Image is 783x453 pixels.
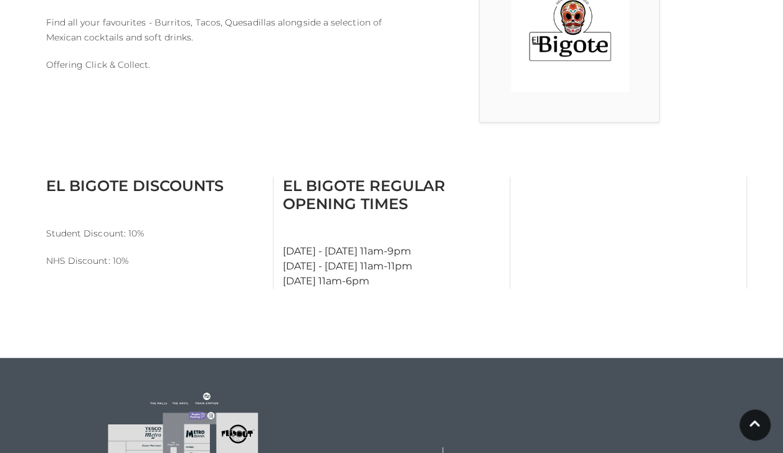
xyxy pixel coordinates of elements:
div: [DATE] - [DATE] 11am-9pm [DATE] - [DATE] 11am-11pm [DATE] 11am-6pm [273,177,510,289]
h3: El Bigote Discounts [46,177,263,195]
h3: El Bigote Regular Opening Times [283,177,500,213]
p: NHS Discount: 10% [46,253,263,268]
p: Student Discount: 10% [46,226,263,241]
p: Offering Click & Collect. [46,57,382,72]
